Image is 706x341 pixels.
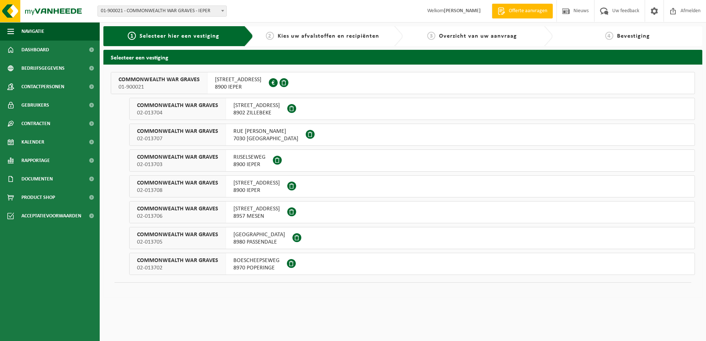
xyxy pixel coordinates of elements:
[233,128,298,135] span: RUE [PERSON_NAME]
[21,22,44,41] span: Navigatie
[215,83,261,91] span: 8900 IEPER
[129,149,695,172] button: COMMONWEALTH WAR GRAVES 02-013703 RIJSELSEWEG8900 IEPER
[21,170,53,188] span: Documenten
[21,151,50,170] span: Rapportage
[233,161,265,168] span: 8900 IEPER
[233,264,280,272] span: 8970 POPERINGE
[128,32,136,40] span: 1
[137,135,218,142] span: 02-013707
[119,83,200,91] span: 01-900021
[98,6,226,16] span: 01-900021 - COMMONWEALTH WAR GRAVES - IEPER
[137,231,218,238] span: COMMONWEALTH WAR GRAVES
[233,102,280,109] span: [STREET_ADDRESS]
[140,33,219,39] span: Selecteer hier een vestiging
[137,179,218,187] span: COMMONWEALTH WAR GRAVES
[233,109,280,117] span: 8902 ZILLEBEKE
[21,188,55,207] span: Product Shop
[137,205,218,213] span: COMMONWEALTH WAR GRAVES
[233,205,280,213] span: [STREET_ADDRESS]
[21,133,44,151] span: Kalender
[233,238,285,246] span: 8980 PASSENDALE
[103,50,702,64] h2: Selecteer een vestiging
[233,213,280,220] span: 8957 MESEN
[111,72,695,94] button: COMMONWEALTH WAR GRAVES 01-900021 [STREET_ADDRESS]8900 IEPER
[137,109,218,117] span: 02-013704
[129,227,695,249] button: COMMONWEALTH WAR GRAVES 02-013705 [GEOGRAPHIC_DATA]8980 PASSENDALE
[233,187,280,194] span: 8900 IEPER
[129,253,695,275] button: COMMONWEALTH WAR GRAVES 02-013702 BOESCHEEPSEWEG8970 POPERINGE
[137,154,218,161] span: COMMONWEALTH WAR GRAVES
[21,207,81,225] span: Acceptatievoorwaarden
[439,33,517,39] span: Overzicht van uw aanvraag
[266,32,274,40] span: 2
[507,7,549,15] span: Offerte aanvragen
[137,161,218,168] span: 02-013703
[605,32,613,40] span: 4
[137,264,218,272] span: 02-013702
[97,6,227,17] span: 01-900021 - COMMONWEALTH WAR GRAVES - IEPER
[278,33,379,39] span: Kies uw afvalstoffen en recipiënten
[137,102,218,109] span: COMMONWEALTH WAR GRAVES
[129,201,695,223] button: COMMONWEALTH WAR GRAVES 02-013706 [STREET_ADDRESS]8957 MESEN
[233,257,280,264] span: BOESCHEEPSEWEG
[444,8,481,14] strong: [PERSON_NAME]
[21,59,65,77] span: Bedrijfsgegevens
[119,76,200,83] span: COMMONWEALTH WAR GRAVES
[492,4,553,18] a: Offerte aanvragen
[137,257,218,264] span: COMMONWEALTH WAR GRAVES
[21,77,64,96] span: Contactpersonen
[21,114,50,133] span: Contracten
[21,96,49,114] span: Gebruikers
[129,98,695,120] button: COMMONWEALTH WAR GRAVES 02-013704 [STREET_ADDRESS]8902 ZILLEBEKE
[233,135,298,142] span: 7030 [GEOGRAPHIC_DATA]
[21,41,49,59] span: Dashboard
[427,32,435,40] span: 3
[129,175,695,197] button: COMMONWEALTH WAR GRAVES 02-013708 [STREET_ADDRESS]8900 IEPER
[137,128,218,135] span: COMMONWEALTH WAR GRAVES
[233,231,285,238] span: [GEOGRAPHIC_DATA]
[215,76,261,83] span: [STREET_ADDRESS]
[617,33,650,39] span: Bevestiging
[129,124,695,146] button: COMMONWEALTH WAR GRAVES 02-013707 RUE [PERSON_NAME]7030 [GEOGRAPHIC_DATA]
[137,238,218,246] span: 02-013705
[137,213,218,220] span: 02-013706
[233,154,265,161] span: RIJSELSEWEG
[137,187,218,194] span: 02-013708
[233,179,280,187] span: [STREET_ADDRESS]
